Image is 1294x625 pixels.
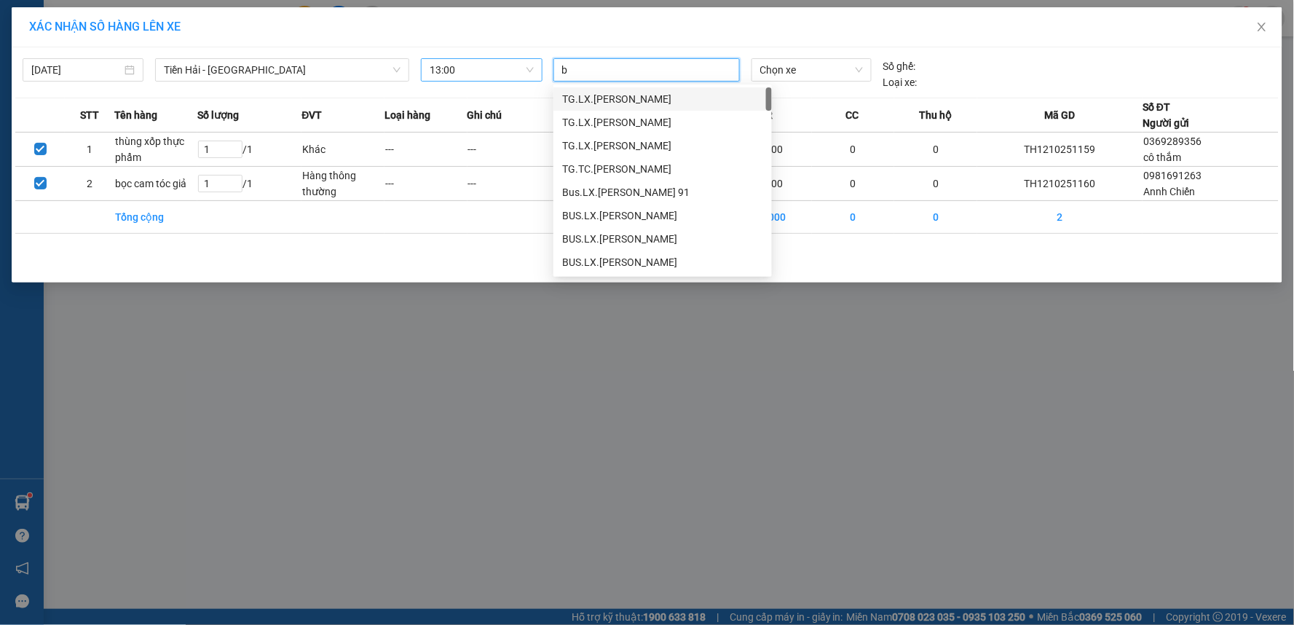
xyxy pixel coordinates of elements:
div: TG.TC.[PERSON_NAME] [562,161,763,177]
td: --- [384,133,468,167]
span: 0981691263 [1143,170,1202,181]
li: 237 [PERSON_NAME] , [GEOGRAPHIC_DATA] [136,36,609,54]
span: XÁC NHẬN SỐ HÀNG LÊN XE [29,20,181,34]
td: 2 [65,167,114,201]
span: CC [846,107,859,123]
td: 0 [812,201,895,234]
td: 0 [812,167,895,201]
span: Annh Chiến [1143,186,1195,197]
span: Thu hộ [919,107,952,123]
td: --- [468,167,551,201]
div: BUS.LX.[PERSON_NAME] [562,254,763,270]
td: TH1210251160 [977,167,1143,201]
td: Tổng cộng [114,201,197,234]
button: Close [1242,7,1282,48]
img: logo.jpg [18,18,91,91]
span: close [1256,21,1268,33]
span: ĐVT [301,107,322,123]
td: 2 [550,201,633,234]
td: 1 [550,167,633,201]
div: TG.LX.Bùi Văn Nghĩa [553,111,772,134]
div: TG.LX.Bùi Tiến Huy [553,87,772,111]
div: BUS.LX.Nguyễn Tiến Đạt [553,227,772,251]
input: 12/10/2025 [31,62,122,78]
div: BUS.LX.Lê Văn Lợi [553,204,772,227]
td: --- [468,133,551,167]
span: down [392,66,401,74]
td: 1 [550,133,633,167]
div: Bus.LX.Phạm Văn Hải 91 [553,181,772,204]
li: Hotline: 1900 3383, ĐT/Zalo : 0862837383 [136,54,609,72]
td: 0 [894,167,977,201]
span: Số lượng [197,107,239,123]
td: / 1 [197,133,301,167]
td: 0 [894,201,977,234]
span: 0369289356 [1143,135,1202,147]
td: 0 [894,133,977,167]
div: BUS.LX.[PERSON_NAME] [562,231,763,247]
div: TG.LX.Trần Văn Bốn [553,134,772,157]
td: --- [384,167,468,201]
b: GỬI : VP [GEOGRAPHIC_DATA] [18,106,217,154]
div: TG.LX.[PERSON_NAME] [562,138,763,154]
td: 0 [812,133,895,167]
div: Số ĐT Người gửi [1143,99,1189,131]
div: TG.TC.Lê Thanh Bình [553,157,772,181]
span: Chọn xe [760,59,863,81]
span: Mã GD [1044,107,1075,123]
td: 1 [65,133,114,167]
td: / 1 [197,167,301,201]
span: 13:00 [430,59,533,81]
td: Hàng thông thường [301,167,384,201]
div: Bus.LX.[PERSON_NAME] 91 [562,184,763,200]
div: TG.LX.[PERSON_NAME] [562,114,763,130]
td: TH1210251159 [977,133,1143,167]
span: Ghi chú [468,107,502,123]
td: Khác [301,133,384,167]
td: bọc cam tóc giả [114,167,197,201]
span: cô thắm [1143,152,1181,163]
span: Tên hàng [114,107,157,123]
span: Số ghế: [883,58,916,74]
div: BUS.LX.Phạm Ngọc Báu [553,251,772,274]
span: STT [80,107,99,123]
div: BUS.LX.[PERSON_NAME] [562,208,763,224]
td: thùng xốp thực phẩm [114,133,197,167]
span: Loại xe: [883,74,918,90]
span: Tiền Hải - Thái Bình [164,59,401,81]
span: Loại hàng [384,107,430,123]
td: 2 [977,201,1143,234]
div: TG.LX.[PERSON_NAME] [562,91,763,107]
